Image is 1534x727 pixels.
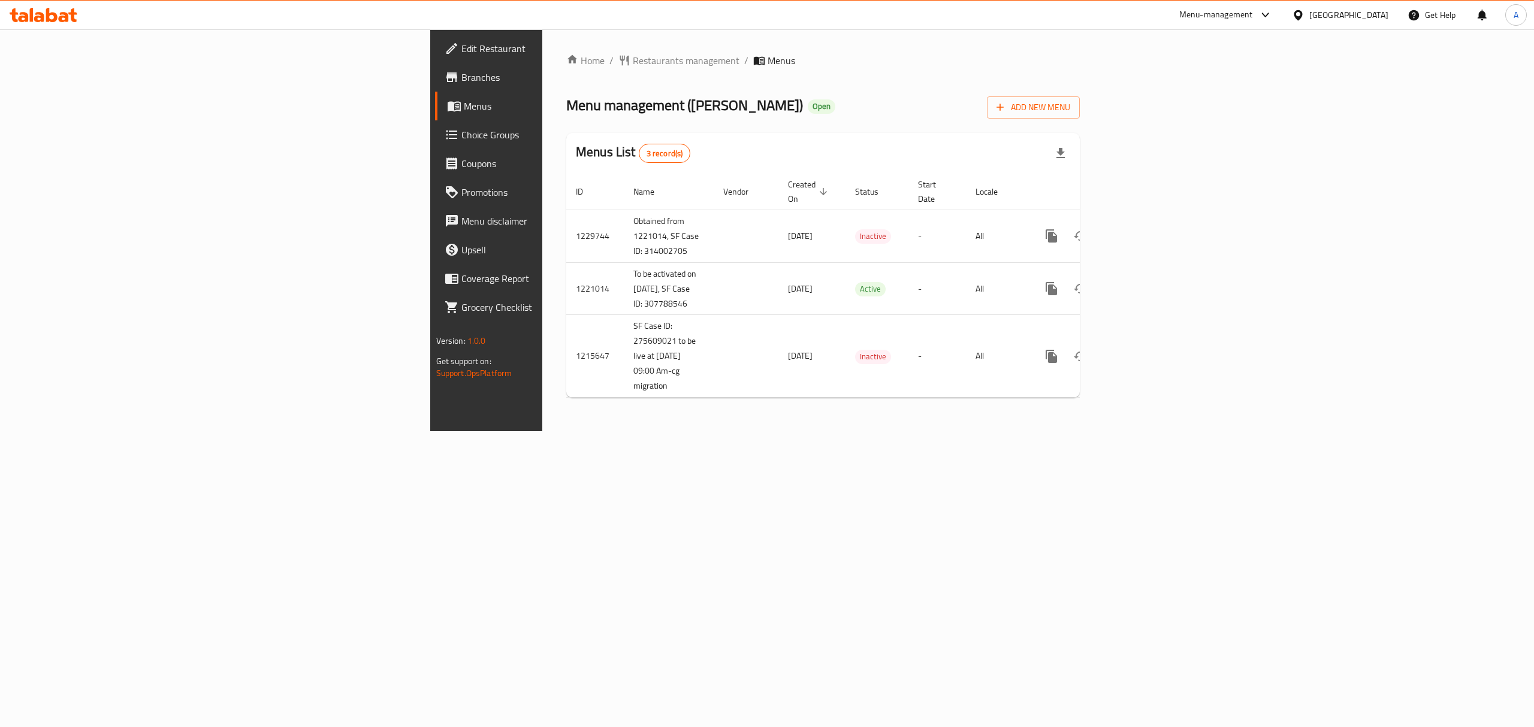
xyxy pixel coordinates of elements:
[1309,8,1388,22] div: [GEOGRAPHIC_DATA]
[855,282,886,296] div: Active
[808,101,835,111] span: Open
[788,348,813,363] span: [DATE]
[1066,342,1095,371] button: Change Status
[461,185,677,199] span: Promotions
[918,177,952,206] span: Start Date
[976,184,1013,199] span: Locale
[435,293,687,322] a: Grocery Checklist
[855,350,891,363] span: Inactive
[1028,174,1162,210] th: Actions
[461,214,677,228] span: Menu disclaimer
[1179,8,1253,22] div: Menu-management
[768,53,795,68] span: Menus
[467,333,486,349] span: 1.0.0
[788,281,813,296] span: [DATE]
[435,178,687,207] a: Promotions
[1037,222,1066,250] button: more
[461,243,677,257] span: Upsell
[1037,342,1066,371] button: more
[997,100,1070,115] span: Add New Menu
[435,120,687,149] a: Choice Groups
[461,128,677,142] span: Choice Groups
[908,262,966,315] td: -
[633,184,670,199] span: Name
[566,53,1080,68] nav: breadcrumb
[435,149,687,178] a: Coupons
[461,156,677,171] span: Coupons
[966,315,1028,398] td: All
[639,148,690,159] span: 3 record(s)
[461,70,677,84] span: Branches
[788,177,831,206] span: Created On
[855,282,886,296] span: Active
[435,34,687,63] a: Edit Restaurant
[744,53,748,68] li: /
[723,184,764,199] span: Vendor
[808,99,835,114] div: Open
[436,353,491,369] span: Get support on:
[788,228,813,244] span: [DATE]
[461,41,677,56] span: Edit Restaurant
[461,271,677,286] span: Coverage Report
[576,143,690,163] h2: Menus List
[1046,139,1075,168] div: Export file
[855,229,891,243] span: Inactive
[908,210,966,262] td: -
[435,235,687,264] a: Upsell
[1066,274,1095,303] button: Change Status
[855,229,891,244] div: Inactive
[1066,222,1095,250] button: Change Status
[908,315,966,398] td: -
[1037,274,1066,303] button: more
[435,207,687,235] a: Menu disclaimer
[576,184,599,199] span: ID
[639,144,691,163] div: Total records count
[987,96,1080,119] button: Add New Menu
[436,333,466,349] span: Version:
[461,300,677,314] span: Grocery Checklist
[966,262,1028,315] td: All
[435,264,687,293] a: Coverage Report
[566,174,1162,398] table: enhanced table
[464,99,677,113] span: Menus
[1514,8,1518,22] span: A
[435,92,687,120] a: Menus
[855,184,894,199] span: Status
[436,365,512,381] a: Support.OpsPlatform
[966,210,1028,262] td: All
[435,63,687,92] a: Branches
